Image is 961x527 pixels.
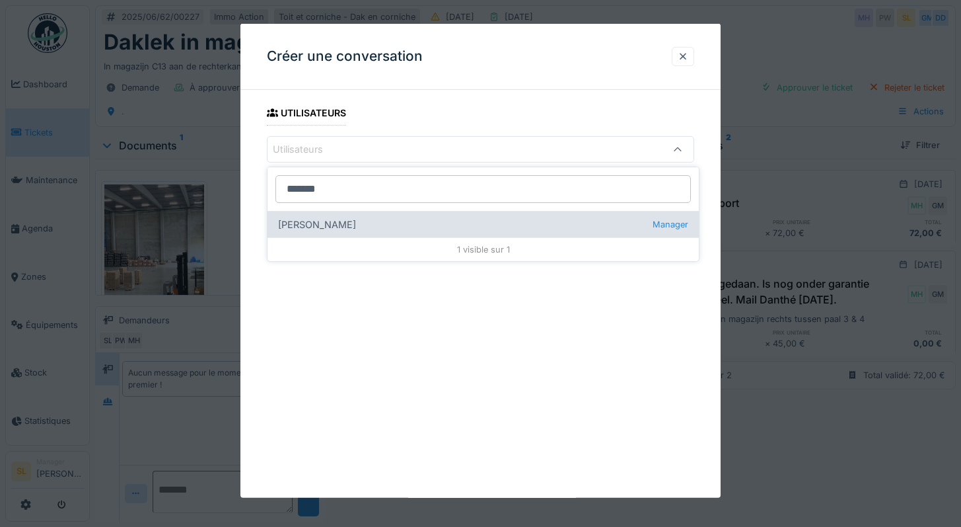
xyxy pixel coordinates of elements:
[267,211,699,237] div: [PERSON_NAME]
[653,218,688,231] span: Manager
[273,142,341,157] div: Utilisateurs
[267,103,347,126] div: Utilisateurs
[267,237,699,261] div: 1 visible sur 1
[267,48,423,65] h3: Créer une conversation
